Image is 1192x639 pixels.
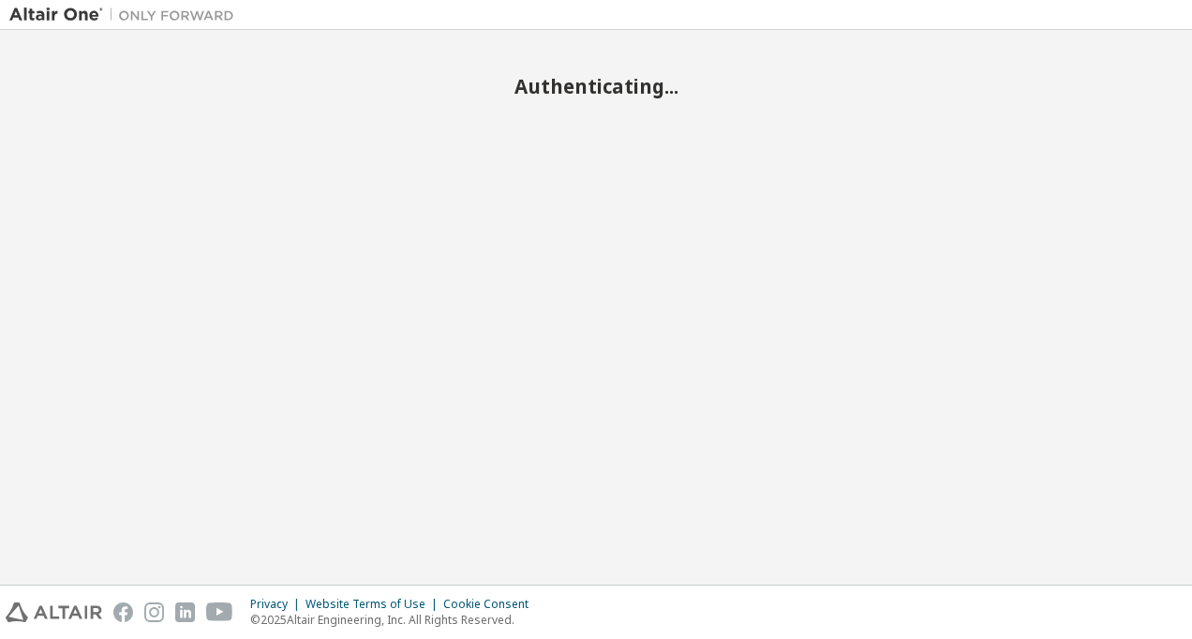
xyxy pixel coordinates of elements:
[175,602,195,622] img: linkedin.svg
[9,74,1183,98] h2: Authenticating...
[206,602,233,622] img: youtube.svg
[113,602,133,622] img: facebook.svg
[443,597,540,612] div: Cookie Consent
[144,602,164,622] img: instagram.svg
[6,602,102,622] img: altair_logo.svg
[305,597,443,612] div: Website Terms of Use
[250,597,305,612] div: Privacy
[250,612,540,628] p: © 2025 Altair Engineering, Inc. All Rights Reserved.
[9,6,244,24] img: Altair One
